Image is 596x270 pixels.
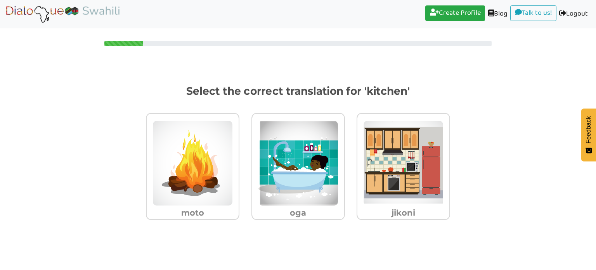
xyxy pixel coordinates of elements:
p: Select the correct translation for 'kitchen' [15,82,581,101]
a: Blog [485,5,510,23]
span: Feedback [585,116,592,143]
a: Create Profile [425,5,485,21]
img: gyaare.png [363,120,444,206]
p: oga [252,206,344,220]
a: Logout [556,5,591,23]
p: moto [147,206,239,220]
img: Select Course Page [5,4,122,24]
img: gya.png [152,120,233,206]
img: dware.png [258,120,338,206]
p: jikoni [357,206,449,220]
button: Feedback - Show survey [581,108,596,161]
a: Talk to us! [510,5,556,21]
